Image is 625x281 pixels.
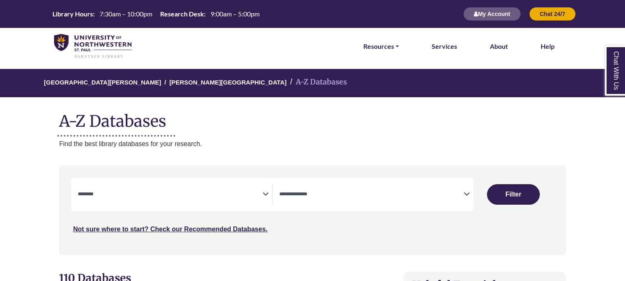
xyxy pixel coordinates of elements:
[363,41,399,52] a: Resources
[487,184,540,205] button: Submit for Search Results
[59,105,566,130] h1: A-Z Databases
[59,139,566,149] p: Find the best library databases for your research.
[59,165,566,255] nav: Search filters
[59,69,566,97] nav: breadcrumb
[54,34,131,59] img: library_home
[44,78,161,86] a: [GEOGRAPHIC_DATA][PERSON_NAME]
[49,9,263,19] a: Hours Today
[73,226,267,233] a: Not sure where to start? Check our Recommended Databases.
[463,10,521,17] a: My Account
[78,192,262,198] textarea: Search
[463,7,521,21] button: My Account
[170,78,287,86] a: [PERSON_NAME][GEOGRAPHIC_DATA]
[100,10,152,18] span: 7:30am – 10:00pm
[287,76,347,88] li: A-Z Databases
[211,10,260,18] span: 9:00am – 5:00pm
[541,41,555,52] a: Help
[49,9,95,18] th: Library Hours:
[49,9,263,17] table: Hours Today
[279,192,464,198] textarea: Search
[529,7,576,21] button: Chat 24/7
[490,41,508,52] a: About
[529,10,576,17] a: Chat 24/7
[432,41,457,52] a: Services
[157,9,206,18] th: Research Desk:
